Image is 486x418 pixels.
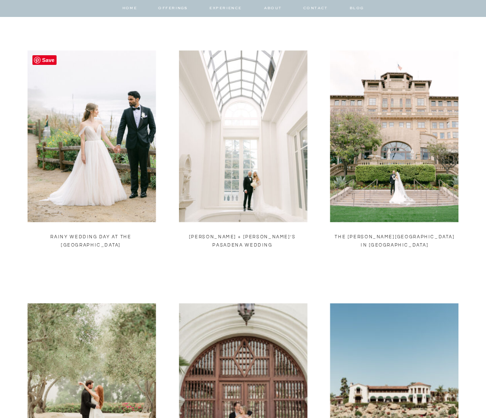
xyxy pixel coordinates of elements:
[122,5,137,15] a: home
[335,234,455,247] a: The [PERSON_NAME][GEOGRAPHIC_DATA] in [GEOGRAPHIC_DATA]
[179,50,307,222] img: bride and groom staning in a white hall in front of a floor to ceiling window captured by magnoli...
[330,50,458,222] img: bride and groom standing on the steps of the Langham Hotel in Pasadena
[207,5,244,15] a: EXPERIENCE
[50,234,131,247] a: Rainy Wedding Day at The [GEOGRAPHIC_DATA]
[349,5,365,15] a: BLOG
[32,55,57,65] span: Save
[28,50,156,222] img: bride and groom walking hand in hand along the pathway at a wedding at the Bacara in Santa Barbar...
[299,5,332,15] a: contact
[250,5,296,15] a: about
[189,234,295,247] a: [PERSON_NAME] + [PERSON_NAME]’s Pasadena Wedding
[158,5,187,15] a: offerings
